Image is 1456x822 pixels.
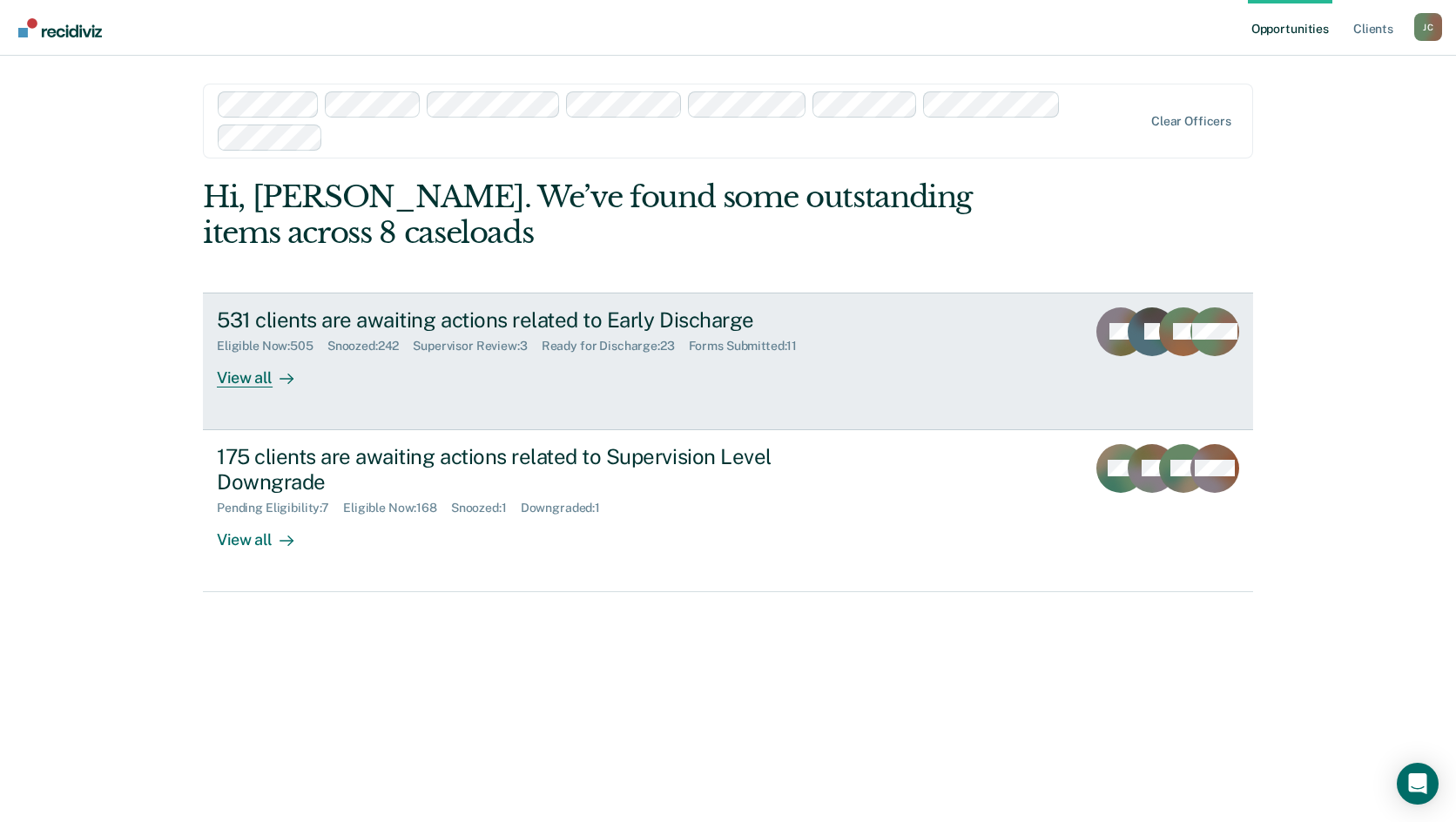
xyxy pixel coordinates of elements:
img: Recidiviz [18,18,102,37]
div: Hi, [PERSON_NAME]. We’ve found some outstanding items across 8 caseloads [203,179,1043,251]
div: Clear officers [1151,114,1231,129]
div: Forms Submitted : 11 [689,339,812,354]
div: Downgraded : 1 [521,501,614,515]
div: Eligible Now : 505 [217,339,327,354]
div: 531 clients are awaiting actions related to Early Discharge [217,307,828,333]
div: Eligible Now : 168 [343,501,451,515]
div: Open Intercom Messenger [1397,763,1439,805]
div: J C [1414,13,1442,41]
a: 175 clients are awaiting actions related to Supervision Level DowngradePending Eligibility:7Eligi... [203,430,1253,592]
div: Snoozed : 1 [451,501,521,515]
div: View all [217,354,314,387]
div: View all [217,515,314,549]
a: 531 clients are awaiting actions related to Early DischargeEligible Now:505Snoozed:242Supervisor ... [203,293,1253,430]
div: Ready for Discharge : 23 [542,339,689,354]
div: 175 clients are awaiting actions related to Supervision Level Downgrade [217,444,828,495]
button: Profile dropdown button [1414,13,1442,41]
div: Supervisor Review : 3 [413,339,541,354]
div: Snoozed : 242 [327,339,414,354]
div: Pending Eligibility : 7 [217,501,343,515]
